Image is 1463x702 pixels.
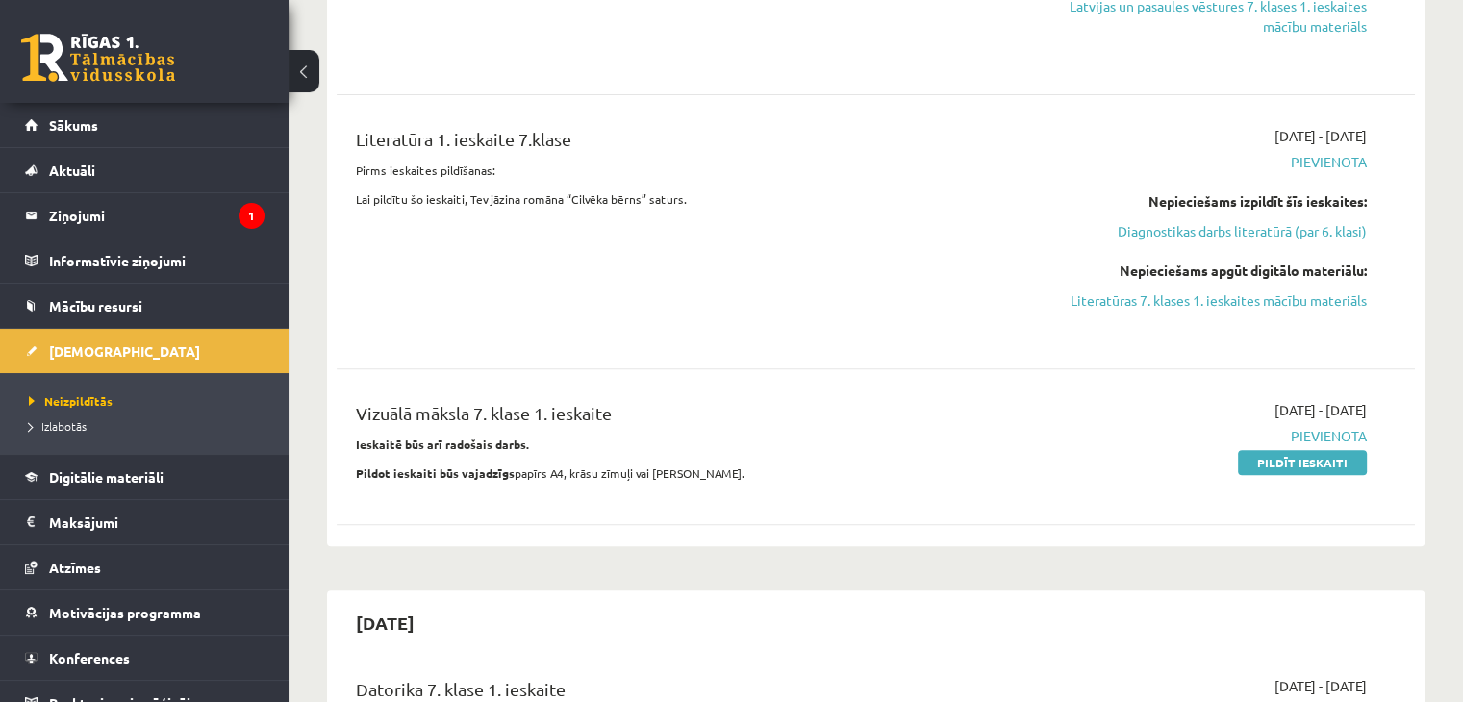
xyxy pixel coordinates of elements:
a: Konferences [25,636,265,680]
span: Digitālie materiāli [49,468,164,486]
div: Nepieciešams apgūt digitālo materiālu: [1049,261,1367,281]
span: Motivācijas programma [49,604,201,621]
a: Maksājumi [25,500,265,544]
a: Aktuāli [25,148,265,192]
a: Sākums [25,103,265,147]
a: Literatūras 7. klases 1. ieskaites mācību materiāls [1049,290,1367,311]
span: Atzīmes [49,559,101,576]
a: Digitālie materiāli [25,455,265,499]
span: [DATE] - [DATE] [1274,676,1367,696]
legend: Maksājumi [49,500,265,544]
p: Pirms ieskaites pildīšanas: [356,162,1021,179]
span: [DATE] - [DATE] [1274,126,1367,146]
a: Rīgas 1. Tālmācības vidusskola [21,34,175,82]
a: Diagnostikas darbs literatūrā (par 6. klasi) [1049,221,1367,241]
span: Sākums [49,116,98,134]
legend: Ziņojumi [49,193,265,238]
i: 1 [239,203,265,229]
span: Konferences [49,649,130,666]
span: Izlabotās [29,418,87,434]
p: Lai pildītu šo ieskaiti, Tev jāzina romāna “Cilvēka bērns” saturs. [356,190,1021,208]
span: [DATE] - [DATE] [1274,400,1367,420]
a: Atzīmes [25,545,265,589]
a: Motivācijas programma [25,590,265,635]
span: Pievienota [1049,426,1367,446]
div: Vizuālā māksla 7. klase 1. ieskaite [356,400,1021,436]
span: [DEMOGRAPHIC_DATA] [49,342,200,360]
h2: [DATE] [337,600,434,645]
p: papīrs A4, krāsu zīmuļi vai [PERSON_NAME]. [356,464,1021,482]
legend: Informatīvie ziņojumi [49,238,265,283]
a: Mācību resursi [25,284,265,328]
div: Nepieciešams izpildīt šīs ieskaites: [1049,191,1367,212]
a: [DEMOGRAPHIC_DATA] [25,329,265,373]
div: Literatūra 1. ieskaite 7.klase [356,126,1021,162]
span: Neizpildītās [29,393,113,409]
span: Pievienota [1049,152,1367,172]
strong: Ieskaitē būs arī radošais darbs. [356,437,530,452]
a: Neizpildītās [29,392,269,410]
a: Izlabotās [29,417,269,435]
a: Pildīt ieskaiti [1238,450,1367,475]
span: Mācību resursi [49,297,142,314]
span: Aktuāli [49,162,95,179]
a: Informatīvie ziņojumi [25,238,265,283]
strong: Pildot ieskaiti būs vajadzīgs [356,465,515,481]
a: Ziņojumi1 [25,193,265,238]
